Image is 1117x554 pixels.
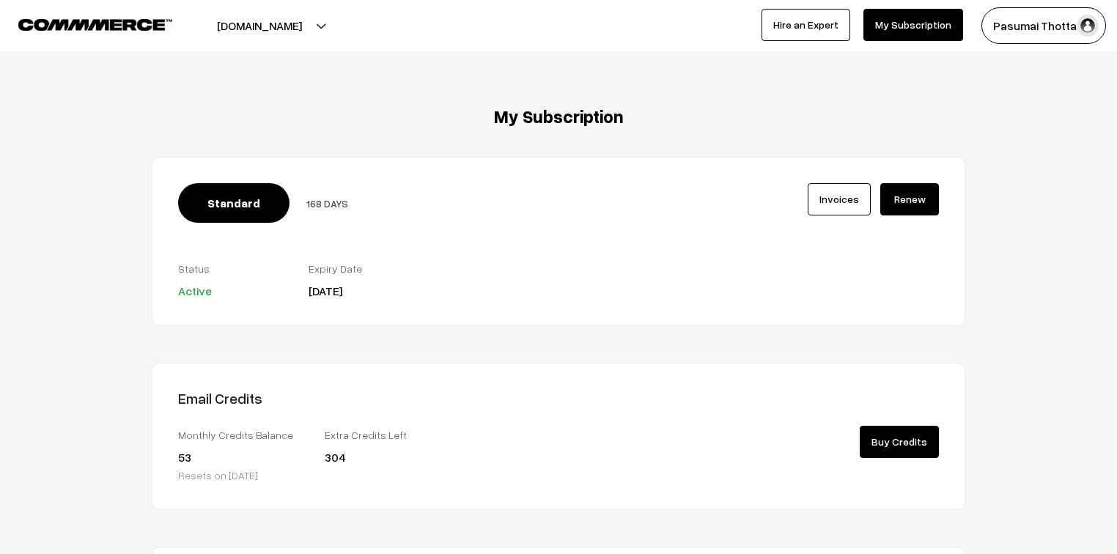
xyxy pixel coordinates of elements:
span: 53 [178,450,191,465]
h3: My Subscription [152,106,965,128]
button: Pasumai Thotta… [981,7,1106,44]
span: Standard [178,183,290,223]
label: Expiry Date [309,261,417,276]
a: Hire an Expert [762,9,850,41]
label: Monthly Credits Balance [178,427,303,443]
label: Extra Credits Left [325,427,449,443]
label: Status [178,261,287,276]
a: My Subscription [863,9,963,41]
span: Resets on [DATE] [178,469,258,481]
span: Active [178,284,212,298]
span: 304 [325,450,346,465]
span: [DATE] [309,284,342,298]
button: [DOMAIN_NAME] [166,7,353,44]
a: Renew [880,183,939,215]
a: COMMMERCE [18,15,147,32]
span: 168 DAYS [306,197,348,210]
a: Buy Credits [860,426,939,458]
h4: Email Credits [178,389,548,407]
a: Invoices [808,183,871,215]
img: user [1077,15,1099,37]
img: COMMMERCE [18,19,172,30]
